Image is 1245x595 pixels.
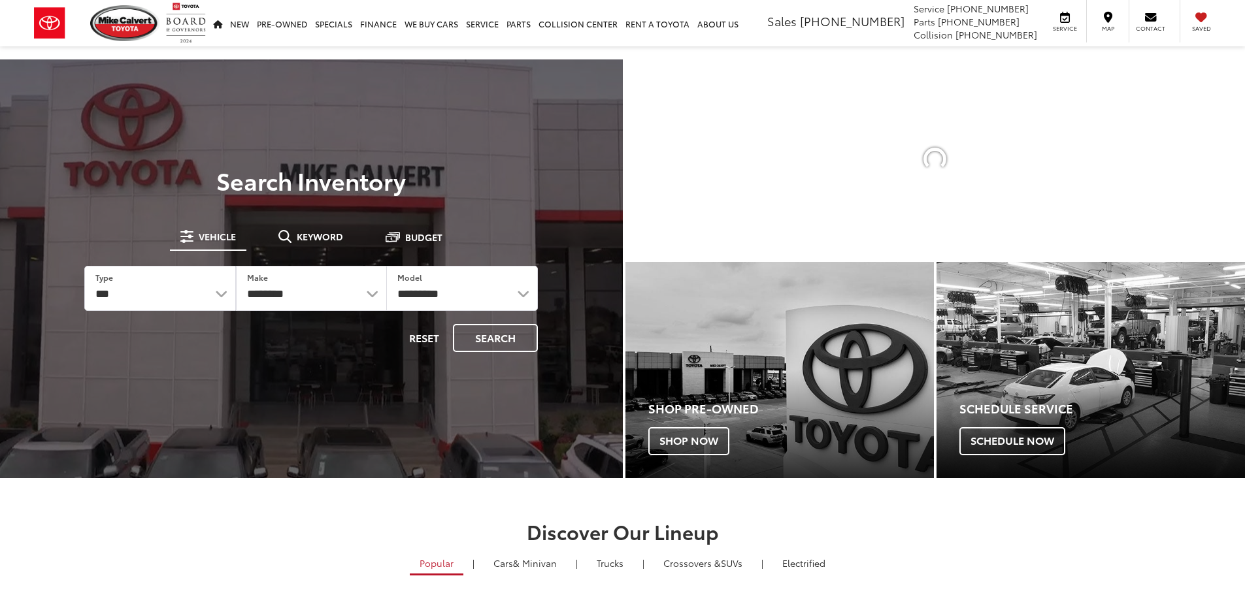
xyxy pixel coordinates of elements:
span: Budget [405,233,442,242]
h3: Search Inventory [55,167,568,193]
div: Toyota [625,262,934,478]
span: [PHONE_NUMBER] [938,15,1020,28]
a: SUVs [654,552,752,574]
div: Toyota [937,262,1245,478]
span: Crossovers & [663,556,721,570]
span: Vehicle [199,232,236,241]
a: Electrified [772,552,835,574]
li: | [573,556,581,570]
h4: Schedule Service [959,402,1245,415]
span: Contact [1136,24,1165,33]
span: Saved [1187,24,1216,33]
h4: Shop Pre-Owned [648,402,934,415]
span: Parts [914,15,935,28]
label: Make [247,272,268,283]
button: Reset [398,324,450,352]
li: | [469,556,478,570]
span: Schedule Now [959,427,1065,455]
span: Collision [914,28,953,41]
a: Shop Pre-Owned Shop Now [625,262,934,478]
li: | [639,556,648,570]
a: Cars [484,552,567,574]
span: & Minivan [513,556,557,570]
li: | [758,556,767,570]
span: Sales [767,12,797,29]
span: Keyword [297,232,343,241]
a: Trucks [587,552,633,574]
button: Search [453,324,538,352]
span: [PHONE_NUMBER] [947,2,1029,15]
span: Service [1050,24,1080,33]
span: Map [1093,24,1122,33]
span: Service [914,2,944,15]
span: [PHONE_NUMBER] [800,12,905,29]
label: Type [95,272,113,283]
span: Shop Now [648,427,729,455]
span: [PHONE_NUMBER] [955,28,1037,41]
img: Mike Calvert Toyota [90,5,159,41]
a: Popular [410,552,463,576]
h2: Discover Our Lineup [162,521,1084,542]
a: Schedule Service Schedule Now [937,262,1245,478]
label: Model [397,272,422,283]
